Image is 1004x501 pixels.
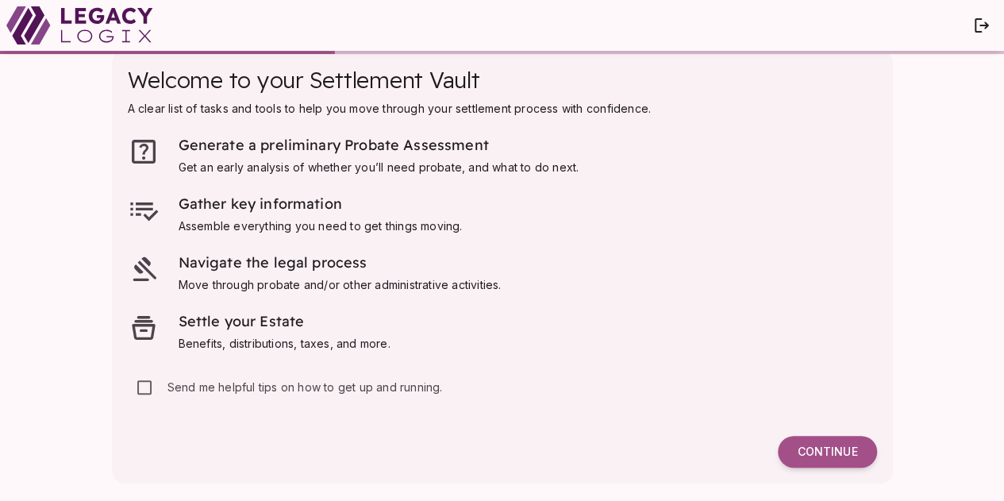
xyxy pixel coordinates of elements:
span: Continue [797,445,857,459]
span: Move through probate and/or other administrative activities. [179,278,502,291]
span: Get an early analysis of whether you’ll need probate, and what to do next. [179,160,579,174]
span: Assemble everything you need to get things moving. [179,219,463,233]
span: Navigate the legal process [179,253,367,272]
span: A clear list of tasks and tools to help you move through your settlement process with confidence. [128,102,651,115]
span: Welcome to your Settlement Vault [128,66,480,94]
span: Send me helpful tips on how to get up and running. [167,380,443,394]
button: Continue [778,436,876,468]
span: Benefits, distributions, taxes, and more. [179,337,390,350]
span: Generate a preliminary Probate Assessment [179,136,489,154]
span: Gather key information [179,195,342,213]
span: Settle your Estate [179,312,305,330]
